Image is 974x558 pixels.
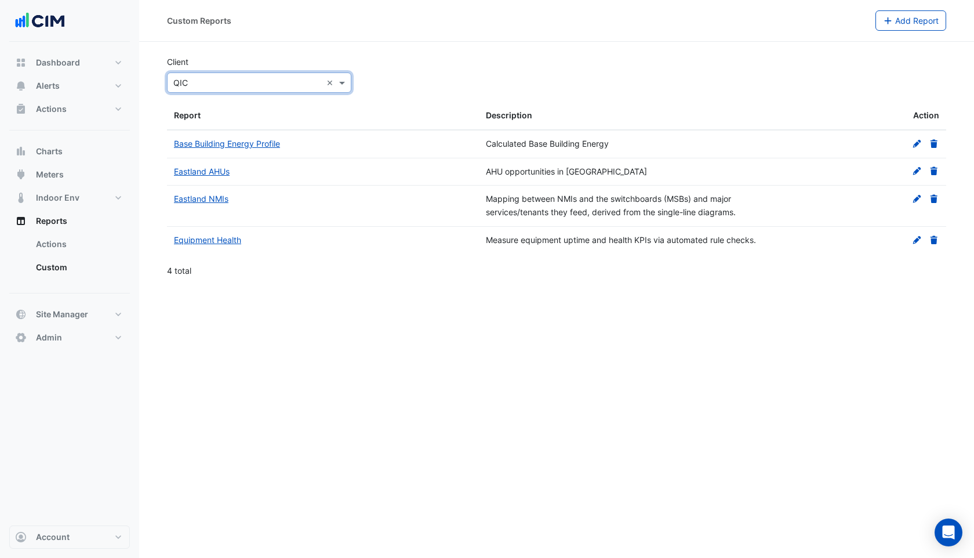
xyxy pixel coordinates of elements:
[486,110,532,120] span: Description
[9,140,130,163] button: Charts
[15,332,27,343] app-icon: Admin
[167,56,188,68] label: Client
[36,192,79,204] span: Indoor Env
[15,146,27,157] app-icon: Charts
[9,186,130,209] button: Indoor Env
[9,51,130,74] button: Dashboard
[36,57,80,68] span: Dashboard
[929,235,939,245] a: Delete
[486,137,784,151] div: Calculated Base Building Energy
[486,193,784,219] div: Mapping between NMIs and the switchboards (MSBs) and major services/tenants they feed, derived fr...
[9,209,130,233] button: Reports
[36,103,67,115] span: Actions
[36,80,60,92] span: Alerts
[486,234,784,247] div: Measure equipment uptime and health KPIs via automated rule checks.
[9,74,130,97] button: Alerts
[875,10,947,31] button: Add Report
[929,194,939,204] a: Delete
[36,169,64,180] span: Meters
[27,256,130,279] a: Custom
[912,166,922,176] a: Edit
[912,235,922,245] a: Edit
[929,139,939,148] a: Delete
[9,526,130,549] button: Account
[9,97,130,121] button: Actions
[174,139,280,148] a: Base Building Energy Profile
[486,165,784,179] div: AHU opportunities in [GEOGRAPHIC_DATA]
[9,326,130,349] button: Admin
[14,9,66,32] img: Company Logo
[895,16,939,26] span: Add Report
[15,192,27,204] app-icon: Indoor Env
[36,146,63,157] span: Charts
[929,166,939,176] a: Delete
[912,194,922,204] a: Edit
[36,309,88,320] span: Site Manager
[912,139,922,148] a: Edit
[174,166,230,176] a: Eastland AHUs
[167,256,946,285] div: 4 total
[15,80,27,92] app-icon: Alerts
[913,109,939,122] span: Action
[36,332,62,343] span: Admin
[326,77,336,89] span: Clear
[174,235,241,245] a: Equipment Health
[167,15,231,27] div: Custom Reports
[15,169,27,180] app-icon: Meters
[27,233,130,256] a: Actions
[36,215,67,227] span: Reports
[9,163,130,186] button: Meters
[36,531,70,543] span: Account
[174,194,228,204] a: Eastland NMIs
[15,57,27,68] app-icon: Dashboard
[935,519,962,546] div: Open Intercom Messenger
[9,303,130,326] button: Site Manager
[9,233,130,284] div: Reports
[15,103,27,115] app-icon: Actions
[174,110,201,120] span: Report
[15,309,27,320] app-icon: Site Manager
[15,215,27,227] app-icon: Reports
